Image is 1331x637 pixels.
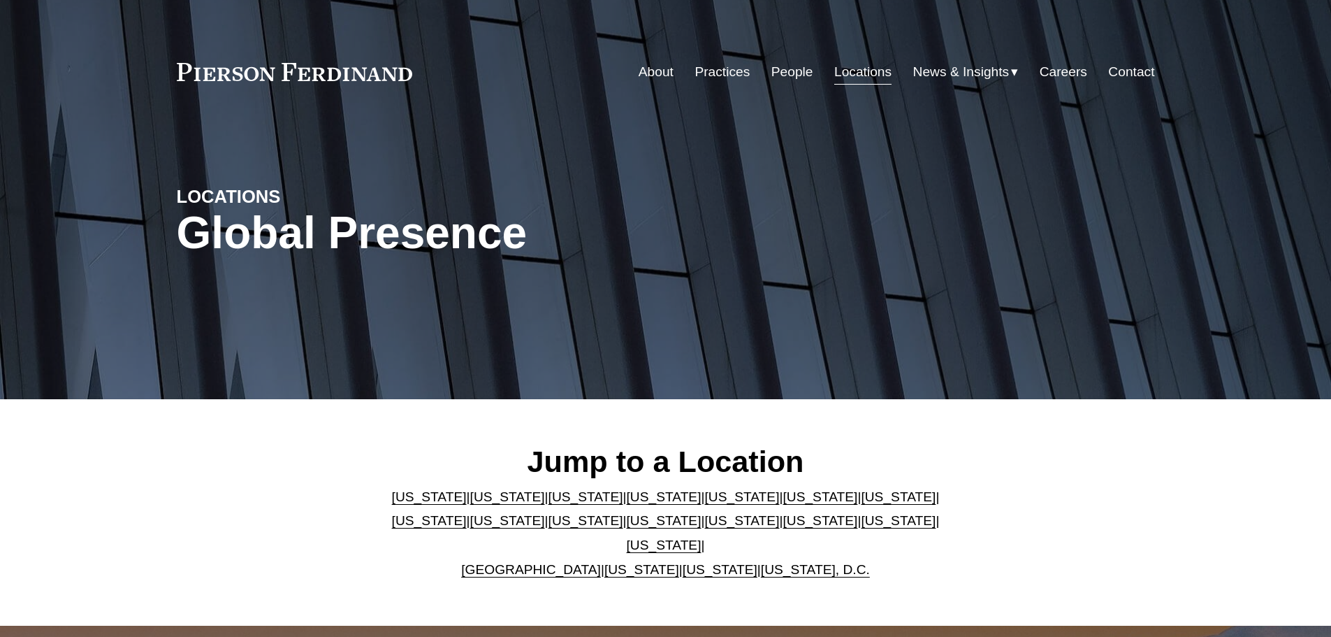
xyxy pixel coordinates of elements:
a: [GEOGRAPHIC_DATA] [461,562,601,577]
a: [US_STATE] [627,538,701,552]
a: folder dropdown [913,59,1019,85]
a: Contact [1108,59,1154,85]
a: [US_STATE] [861,513,936,528]
a: [US_STATE] [861,489,936,504]
a: People [771,59,813,85]
h4: LOCATIONS [177,185,421,208]
a: [US_STATE] [470,513,545,528]
a: [US_STATE] [392,513,467,528]
a: [US_STATE], D.C. [761,562,870,577]
a: [US_STATE] [783,489,857,504]
a: Locations [834,59,892,85]
a: [US_STATE] [392,489,467,504]
a: [US_STATE] [683,562,757,577]
a: [US_STATE] [704,489,779,504]
span: News & Insights [913,60,1010,85]
a: [US_STATE] [470,489,545,504]
a: [US_STATE] [783,513,857,528]
a: Careers [1040,59,1087,85]
h2: Jump to a Location [380,443,951,480]
p: | | | | | | | | | | | | | | | | | | [380,485,951,582]
a: [US_STATE] [627,489,701,504]
a: [US_STATE] [704,513,779,528]
a: Practices [694,59,750,85]
a: [US_STATE] [548,489,623,504]
h1: Global Presence [177,208,829,259]
a: [US_STATE] [604,562,679,577]
a: [US_STATE] [548,513,623,528]
a: [US_STATE] [627,513,701,528]
a: About [639,59,674,85]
